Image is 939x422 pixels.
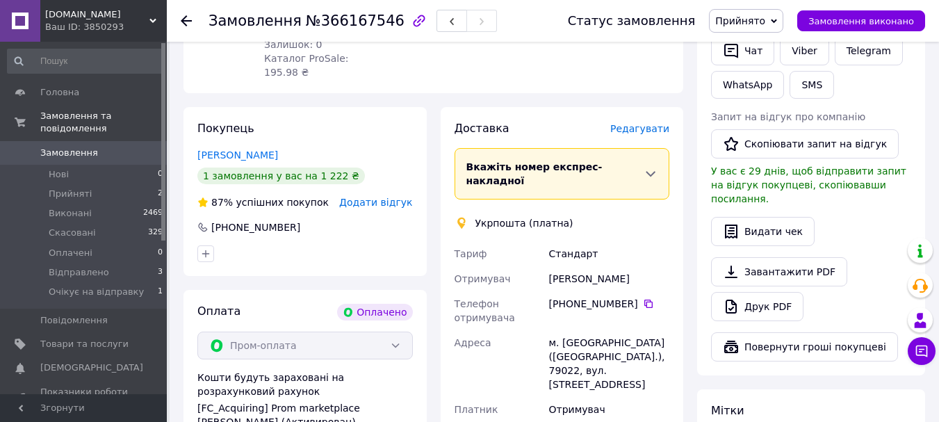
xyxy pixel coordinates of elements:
[455,404,498,415] span: Платник
[197,305,240,318] span: Оплата
[40,147,98,159] span: Замовлення
[148,227,163,239] span: 329
[711,71,784,99] a: WhatsApp
[158,286,163,298] span: 1
[715,15,765,26] span: Прийнято
[808,16,914,26] span: Замовлення виконано
[711,165,906,204] span: У вас є 29 днів, щоб відправити запит на відгук покупцеві, скопіювавши посилання.
[40,86,79,99] span: Головна
[711,332,898,362] button: Повернути гроші покупцеві
[337,304,412,320] div: Оплачено
[143,207,163,220] span: 2469
[546,241,672,266] div: Стандарт
[197,122,254,135] span: Покупець
[455,337,491,348] span: Адреса
[158,266,163,279] span: 3
[209,13,302,29] span: Замовлення
[455,122,509,135] span: Доставка
[472,216,577,230] div: Укрпошта (платна)
[455,273,511,284] span: Отримувач
[546,397,672,422] div: Отримувач
[546,330,672,397] div: м. [GEOGRAPHIC_DATA] ([GEOGRAPHIC_DATA].), 79022, вул. [STREET_ADDRESS]
[711,217,815,246] button: Видати чек
[158,168,163,181] span: 0
[210,220,302,234] div: [PHONE_NUMBER]
[181,14,192,28] div: Повернутися назад
[264,53,348,78] span: Каталог ProSale: 195.98 ₴
[264,39,322,50] span: Залишок: 0
[197,149,278,161] a: [PERSON_NAME]
[549,297,669,311] div: [PHONE_NUMBER]
[45,8,149,21] span: Tech-No.Shop
[45,21,167,33] div: Ваш ID: 3850293
[40,362,143,374] span: [DEMOGRAPHIC_DATA]
[197,195,329,209] div: успішних покупок
[546,266,672,291] div: [PERSON_NAME]
[49,168,69,181] span: Нові
[466,161,603,186] span: Вкажіть номер експрес-накладної
[780,36,828,65] a: Viber
[797,10,925,31] button: Замовлення виконано
[158,247,163,259] span: 0
[711,292,803,321] a: Друк PDF
[455,248,487,259] span: Тариф
[49,227,96,239] span: Скасовані
[790,71,834,99] button: SMS
[197,168,365,184] div: 1 замовлення у вас на 1 222 ₴
[711,36,774,65] button: Чат
[711,404,744,417] span: Мітки
[49,188,92,200] span: Прийняті
[49,266,109,279] span: Відправлено
[40,386,129,411] span: Показники роботи компанії
[49,207,92,220] span: Виконані
[711,257,847,286] a: Завантажити PDF
[40,314,108,327] span: Повідомлення
[7,49,164,74] input: Пошук
[908,337,936,365] button: Чат з покупцем
[40,110,167,135] span: Замовлення та повідомлення
[568,14,696,28] div: Статус замовлення
[211,197,233,208] span: 87%
[711,129,899,159] button: Скопіювати запит на відгук
[158,188,163,200] span: 2
[835,36,903,65] a: Telegram
[339,197,412,208] span: Додати відгук
[306,13,405,29] span: №366167546
[49,286,144,298] span: Очікує на відправку
[610,123,669,134] span: Редагувати
[40,338,129,350] span: Товари та послуги
[49,247,92,259] span: Оплачені
[711,111,865,122] span: Запит на відгук про компанію
[455,298,515,323] span: Телефон отримувача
